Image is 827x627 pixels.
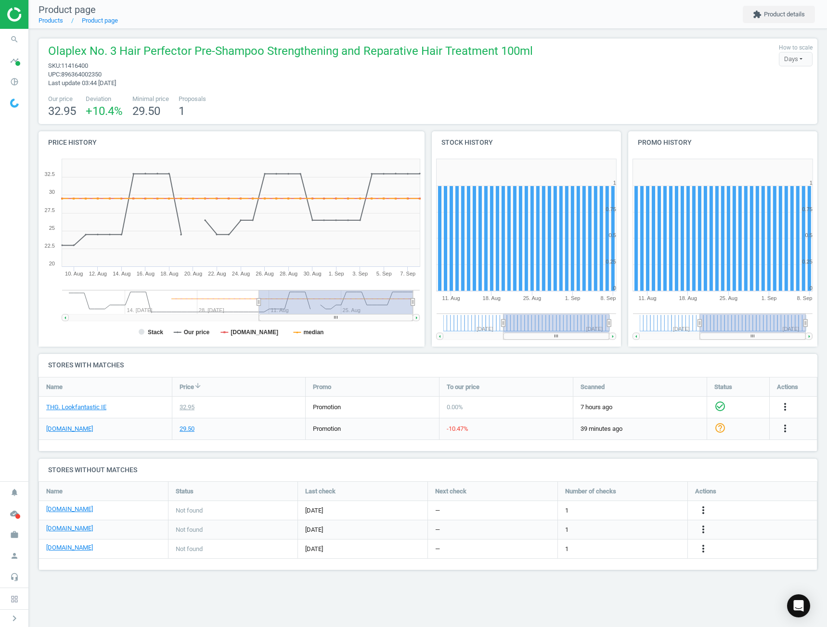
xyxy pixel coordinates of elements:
[313,382,331,391] span: Promo
[581,382,605,391] span: Scanned
[132,104,160,118] span: 29.50
[5,73,24,91] i: pie_chart_outlined
[606,259,616,264] text: 0.25
[5,504,24,523] i: cloud_done
[305,545,420,553] span: [DATE]
[65,271,83,276] tspan: 10. Aug
[5,547,24,565] i: person
[714,400,726,412] i: check_circle_outline
[45,243,55,249] text: 22.5
[352,271,368,276] tspan: 3. Sep
[45,171,55,177] text: 32.5
[194,382,202,389] i: arrow_downward
[305,506,420,515] span: [DATE]
[698,504,709,516] i: more_vert
[714,382,732,391] span: Status
[5,30,24,49] i: search
[565,487,616,496] span: Number of checks
[148,329,163,336] tspan: Stack
[39,17,63,24] a: Products
[695,487,716,496] span: Actions
[565,545,569,553] span: 1
[779,52,813,66] div: Days
[698,543,709,555] button: more_vert
[802,206,812,212] text: 0.75
[113,271,130,276] tspan: 14. Aug
[137,271,155,276] tspan: 16. Aug
[48,43,533,62] span: Olaplex No. 3 Hair Perfector Pre-Shampoo Strengthening and Reparative Hair Treatment 100ml
[376,271,392,276] tspan: 5. Sep
[39,354,817,376] h4: Stores with matches
[49,261,55,266] text: 20
[5,51,24,70] i: timeline
[720,295,737,301] tspan: 25. Aug
[698,543,709,554] i: more_vert
[46,524,93,533] a: [DOMAIN_NAME]
[232,271,250,276] tspan: 24. Aug
[565,295,580,301] tspan: 1. Sep
[7,7,76,22] img: ajHJNr6hYgQAAAAASUVORK5CYII=
[46,382,63,391] span: Name
[82,17,118,24] a: Product page
[810,180,813,186] text: 1
[613,180,616,186] text: 1
[86,104,123,118] span: +10.4 %
[581,425,699,433] span: 39 minutes ago
[698,524,709,536] button: more_vert
[329,271,344,276] tspan: 1. Sep
[600,295,616,301] tspan: 8. Sep
[797,295,813,301] tspan: 8. Sep
[400,271,415,276] tspan: 7. Sep
[89,271,107,276] tspan: 12. Aug
[39,131,425,154] h4: Price history
[743,6,815,23] button: extensionProduct details
[176,506,203,515] span: Not found
[714,422,726,433] i: help_outline
[49,189,55,195] text: 30
[5,483,24,502] i: notifications
[179,95,206,103] span: Proposals
[5,526,24,544] i: work
[779,423,791,434] i: more_vert
[447,382,479,391] span: To our price
[679,295,697,301] tspan: 18. Aug
[608,232,616,238] text: 0.5
[305,526,420,534] span: [DATE]
[305,487,336,496] span: Last check
[442,295,460,301] tspan: 11. Aug
[313,403,341,411] span: promotion
[303,329,323,336] tspan: median
[432,131,621,154] h4: Stock history
[180,403,194,412] div: 32.95
[805,232,812,238] text: 0.5
[787,594,810,617] div: Open Intercom Messenger
[762,295,777,301] tspan: 1. Sep
[581,403,699,412] span: 7 hours ago
[779,401,791,414] button: more_vert
[523,295,541,301] tspan: 25. Aug
[698,524,709,535] i: more_vert
[46,543,93,552] a: [DOMAIN_NAME]
[39,459,817,481] h4: Stores without matches
[176,487,194,496] span: Status
[638,295,656,301] tspan: 11. Aug
[2,612,26,625] button: chevron_right
[447,403,463,411] span: 0.00 %
[435,506,440,515] span: —
[46,425,93,433] a: [DOMAIN_NAME]
[48,79,116,87] span: Last update 03:44 [DATE]
[61,62,88,69] span: 11416400
[48,62,61,69] span: sku :
[10,99,19,108] img: wGWNvw8QSZomAAAAABJRU5ErkJggg==
[184,329,210,336] tspan: Our price
[49,225,55,231] text: 25
[698,504,709,517] button: more_vert
[160,271,178,276] tspan: 18. Aug
[86,95,123,103] span: Deviation
[180,425,194,433] div: 29.50
[313,425,341,432] span: promotion
[179,104,185,118] span: 1
[180,382,194,391] span: Price
[777,382,798,391] span: Actions
[303,271,321,276] tspan: 30. Aug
